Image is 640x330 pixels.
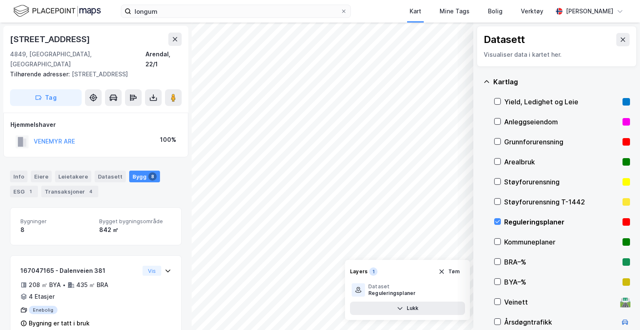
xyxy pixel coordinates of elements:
div: [STREET_ADDRESS] [10,69,175,79]
div: BRA–% [504,257,619,267]
div: Yield, Ledighet og Leie [504,97,619,107]
div: 842 ㎡ [99,225,171,235]
div: 100% [160,135,176,145]
div: • [62,282,66,288]
div: ESG [10,186,38,197]
div: Årsdøgntrafikk [504,317,617,327]
div: Bygg [129,171,160,182]
div: [STREET_ADDRESS] [10,33,92,46]
div: Bolig [488,6,502,16]
div: BYA–% [504,277,619,287]
div: Eiere [31,171,52,182]
div: Arendal, 22/1 [145,49,182,69]
div: Leietakere [55,171,91,182]
div: 4849, [GEOGRAPHIC_DATA], [GEOGRAPHIC_DATA] [10,49,145,69]
div: Mine Tags [440,6,470,16]
div: Info [10,171,27,182]
input: Søk på adresse, matrikkel, gårdeiere, leietakere eller personer [131,5,340,18]
div: Kart [410,6,421,16]
div: 4 Etasjer [29,292,55,302]
div: Anleggseiendom [504,117,619,127]
iframe: Chat Widget [598,290,640,330]
div: Layers [350,268,367,275]
div: Kommuneplaner [504,237,619,247]
span: Tilhørende adresser: [10,71,72,78]
button: Tøm [433,265,465,278]
div: 1 [369,267,377,276]
span: Bygninger [20,218,92,225]
div: 435 ㎡ BRA [76,280,108,290]
div: Datasett [484,33,525,46]
div: Reguleringsplaner [368,290,415,297]
img: logo.f888ab2527a4732fd821a326f86c7f29.svg [13,4,101,18]
div: Bygning er tatt i bruk [29,318,90,328]
div: 208 ㎡ BYA [29,280,61,290]
div: [PERSON_NAME] [566,6,613,16]
div: Reguleringsplaner [504,217,619,227]
div: Hjemmelshaver [10,120,181,130]
div: Veinett [504,297,617,307]
div: 4 [87,187,95,196]
div: Støyforurensning T-1442 [504,197,619,207]
button: Lukk [350,302,465,315]
div: 167047165 - Dalenveien 381 [20,266,139,276]
div: 8 [20,225,92,235]
div: Transaksjoner [41,186,98,197]
div: Grunnforurensning [504,137,619,147]
button: Vis [142,266,161,276]
div: 1 [26,187,35,196]
span: Bygget bygningsområde [99,218,171,225]
button: Tag [10,89,82,106]
div: Kartlag [493,77,630,87]
div: 8 [148,172,157,181]
div: Visualiser data i kartet her. [484,50,630,60]
div: Arealbruk [504,157,619,167]
div: Verktøy [521,6,543,16]
div: Dataset [368,283,415,290]
div: Datasett [95,171,126,182]
div: Støyforurensning [504,177,619,187]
